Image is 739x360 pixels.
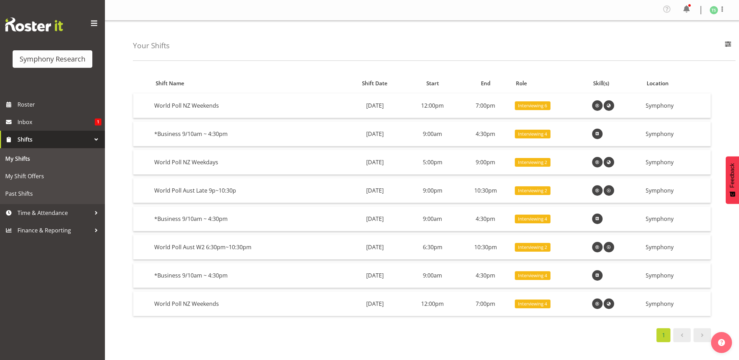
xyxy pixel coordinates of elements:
[406,122,459,146] td: 9:00am
[459,291,512,316] td: 7:00pm
[5,171,100,181] span: My Shift Offers
[643,93,711,118] td: Symphony
[643,291,711,316] td: Symphony
[151,93,343,118] td: World Poll NZ Weekends
[5,188,100,199] span: Past Shifts
[729,163,736,188] span: Feedback
[2,185,103,202] a: Past Shifts
[95,118,101,125] span: 1
[459,207,512,231] td: 4:30pm
[17,134,91,145] span: Shifts
[726,156,739,204] button: Feedback - Show survey
[151,291,343,316] td: World Poll NZ Weekends
[516,79,585,87] div: Role
[343,178,406,203] td: [DATE]
[5,153,100,164] span: My Shifts
[343,122,406,146] td: [DATE]
[406,263,459,288] td: 9:00am
[518,159,547,166] span: Interviewing 2
[406,291,459,316] td: 12:00pm
[151,207,343,231] td: *Business 9/10am ~ 4:30pm
[17,225,91,236] span: Finance & Reporting
[518,131,547,137] span: Interviewing 4
[406,178,459,203] td: 9:00pm
[721,38,736,53] button: Filter Employees
[643,150,711,175] td: Symphony
[348,79,402,87] div: Shift Date
[17,99,101,110] span: Roster
[643,263,711,288] td: Symphony
[133,42,170,50] h4: Your Shifts
[20,54,85,64] div: Symphony Research
[518,244,547,251] span: Interviewing 2
[151,178,343,203] td: World Poll Aust Late 9p~10:30p
[151,235,343,260] td: World Poll Aust W2 6:30pm~10:30pm
[459,235,512,260] td: 10:30pm
[518,301,547,307] span: Interviewing 4
[343,150,406,175] td: [DATE]
[459,263,512,288] td: 4:30pm
[459,178,512,203] td: 10:30pm
[406,150,459,175] td: 5:00pm
[463,79,508,87] div: End
[343,235,406,260] td: [DATE]
[5,17,63,31] img: Rosterit website logo
[459,122,512,146] td: 4:30pm
[17,117,95,127] span: Inbox
[647,79,707,87] div: Location
[151,122,343,146] td: *Business 9/10am ~ 4:30pm
[518,187,547,194] span: Interviewing 2
[410,79,455,87] div: Start
[518,272,547,279] span: Interviewing 4
[156,79,340,87] div: Shift Name
[2,150,103,167] a: My Shifts
[151,263,343,288] td: *Business 9/10am ~ 4:30pm
[718,339,725,346] img: help-xxl-2.png
[17,208,91,218] span: Time & Attendance
[643,207,711,231] td: Symphony
[343,93,406,118] td: [DATE]
[343,291,406,316] td: [DATE]
[710,6,718,14] img: tanya-stebbing1954.jpg
[406,93,459,118] td: 12:00pm
[593,79,639,87] div: Skill(s)
[518,102,547,109] span: Interviewing 6
[343,263,406,288] td: [DATE]
[151,150,343,175] td: World Poll NZ Weekdays
[343,207,406,231] td: [DATE]
[459,93,512,118] td: 7:00pm
[459,150,512,175] td: 9:00pm
[406,207,459,231] td: 9:00am
[643,122,711,146] td: Symphony
[406,235,459,260] td: 6:30pm
[643,178,711,203] td: Symphony
[2,167,103,185] a: My Shift Offers
[518,216,547,222] span: Interviewing 4
[643,235,711,260] td: Symphony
